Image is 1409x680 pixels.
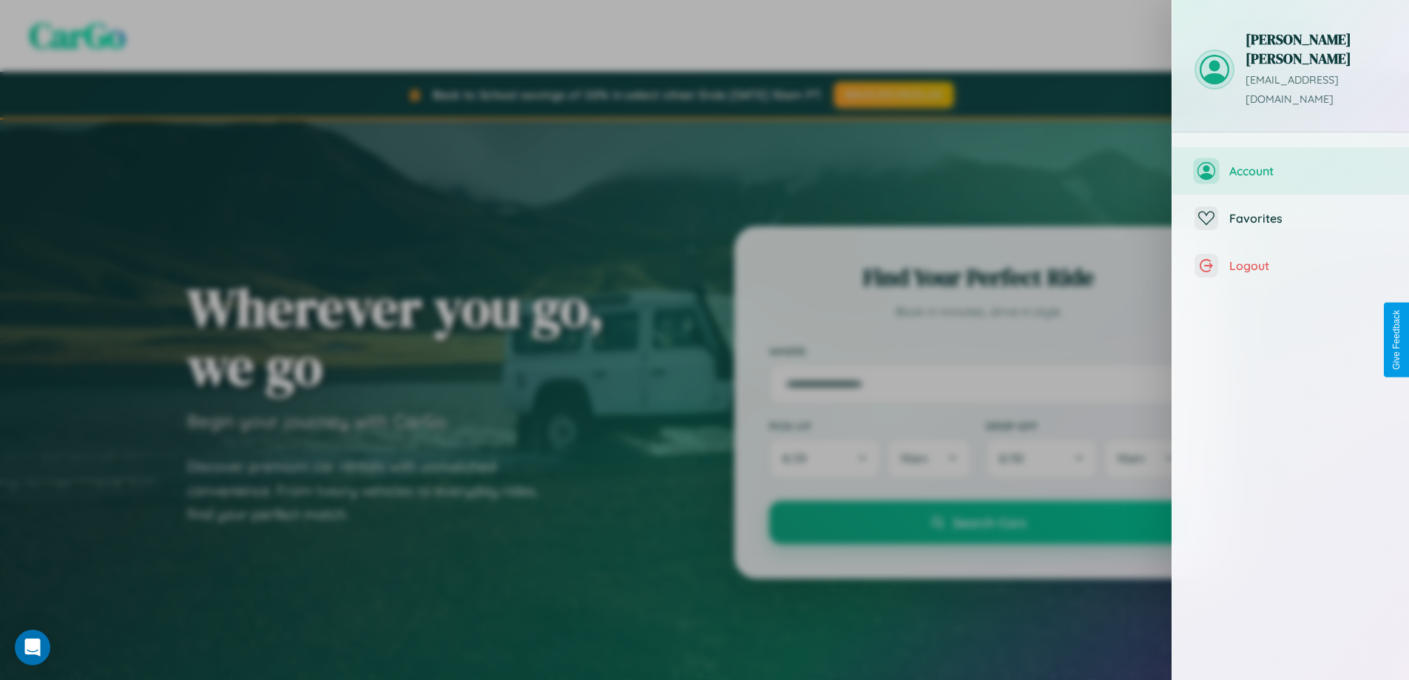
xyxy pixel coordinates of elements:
span: Logout [1229,258,1387,273]
button: Favorites [1172,195,1409,242]
div: Open Intercom Messenger [15,630,50,665]
button: Account [1172,147,1409,195]
div: Give Feedback [1391,310,1402,370]
span: Account [1229,164,1387,178]
button: Logout [1172,242,1409,289]
span: Favorites [1229,211,1387,226]
h3: [PERSON_NAME] [PERSON_NAME] [1246,30,1387,68]
p: [EMAIL_ADDRESS][DOMAIN_NAME] [1246,71,1387,110]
